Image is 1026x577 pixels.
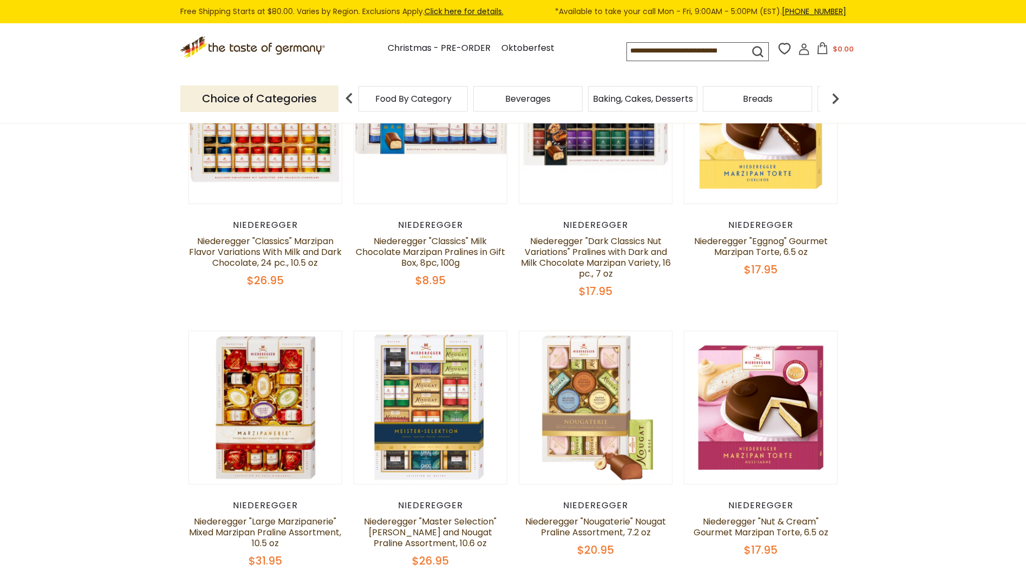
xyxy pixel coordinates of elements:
img: Niederegger "Dark Classics Nut Variations" Pralines with Dark and Milk Chocolate Marzipan Variety... [519,50,672,204]
span: $20.95 [577,542,614,558]
img: previous arrow [338,88,360,109]
a: Niederegger "Eggnog" Gourmet Marzipan Torte, 6.5 oz [694,235,828,258]
img: Niederegger "Nougaterie" Nougat Praline Assortment, 7.2 oz [519,331,672,484]
img: Niederegger "Large Marzipanerie" Mixed Marzipan Praline Assortment, 10.5 oz [189,331,342,484]
p: Choice of Categories [180,86,338,112]
a: Niederegger "Nougaterie" Nougat Praline Assortment, 7.2 oz [525,515,666,539]
div: Niederegger [684,220,838,231]
div: Niederegger [188,220,343,231]
a: Beverages [505,95,551,103]
span: $0.00 [833,44,854,54]
span: $17.95 [744,262,777,277]
span: *Available to take your call Mon - Fri, 9:00AM - 5:00PM (EST). [555,5,846,18]
div: Niederegger [354,500,508,511]
span: $26.95 [412,553,449,568]
button: $0.00 [812,42,858,58]
div: Niederegger [519,220,673,231]
div: Niederegger [684,500,838,511]
div: Niederegger [354,220,508,231]
img: Niederegger "Eggnog" Gourmet Marzipan Torte, 6.5 oz [684,50,838,204]
a: Food By Category [375,95,452,103]
span: $26.95 [247,273,284,288]
a: Christmas - PRE-ORDER [388,41,491,56]
span: $8.95 [415,273,446,288]
div: Niederegger [188,500,343,511]
img: Niederegger "Master Selection" Marzipan and Nougat Praline Assortment, 10.6 oz [354,331,507,484]
a: Niederegger "Large Marzipanerie" Mixed Marzipan Praline Assortment, 10.5 oz [189,515,341,549]
a: Niederegger "Nut & Cream" Gourmet Marzipan Torte, 6.5 oz [694,515,828,539]
span: $17.95 [744,542,777,558]
a: Breads [743,95,773,103]
a: Niederegger "Classics" Milk Chocolate Marzipan Pralines in Gift Box, 8pc, 100g [356,235,505,269]
img: next arrow [825,88,846,109]
a: Baking, Cakes, Desserts [593,95,693,103]
span: $31.95 [249,553,282,568]
img: Niederegger "Classics" Marzipan Flavor Variations With Milk and Dark Chocolate, 24 pc., 10.5 oz [189,50,342,204]
a: Niederegger "Master Selection" [PERSON_NAME] and Nougat Praline Assortment, 10.6 oz [364,515,496,549]
a: [PHONE_NUMBER] [782,6,846,17]
img: Niederegger "Classics" Milk Chocolate Marzipan Pralines in Gift Box, 8pc, 100g [354,50,507,204]
a: Niederegger "Dark Classics Nut Variations" Pralines with Dark and Milk Chocolate Marzipan Variety... [521,235,671,280]
a: Oktoberfest [501,41,554,56]
div: Niederegger [519,500,673,511]
a: Click here for details. [424,6,504,17]
div: Free Shipping Starts at $80.00. Varies by Region. Exclusions Apply. [180,5,846,18]
span: $17.95 [579,284,612,299]
img: Niederegger "Nut & Cream" Gourmet Marzipan Torte, 6.5 oz [684,331,838,484]
a: Niederegger "Classics" Marzipan Flavor Variations With Milk and Dark Chocolate, 24 pc., 10.5 oz [189,235,342,269]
